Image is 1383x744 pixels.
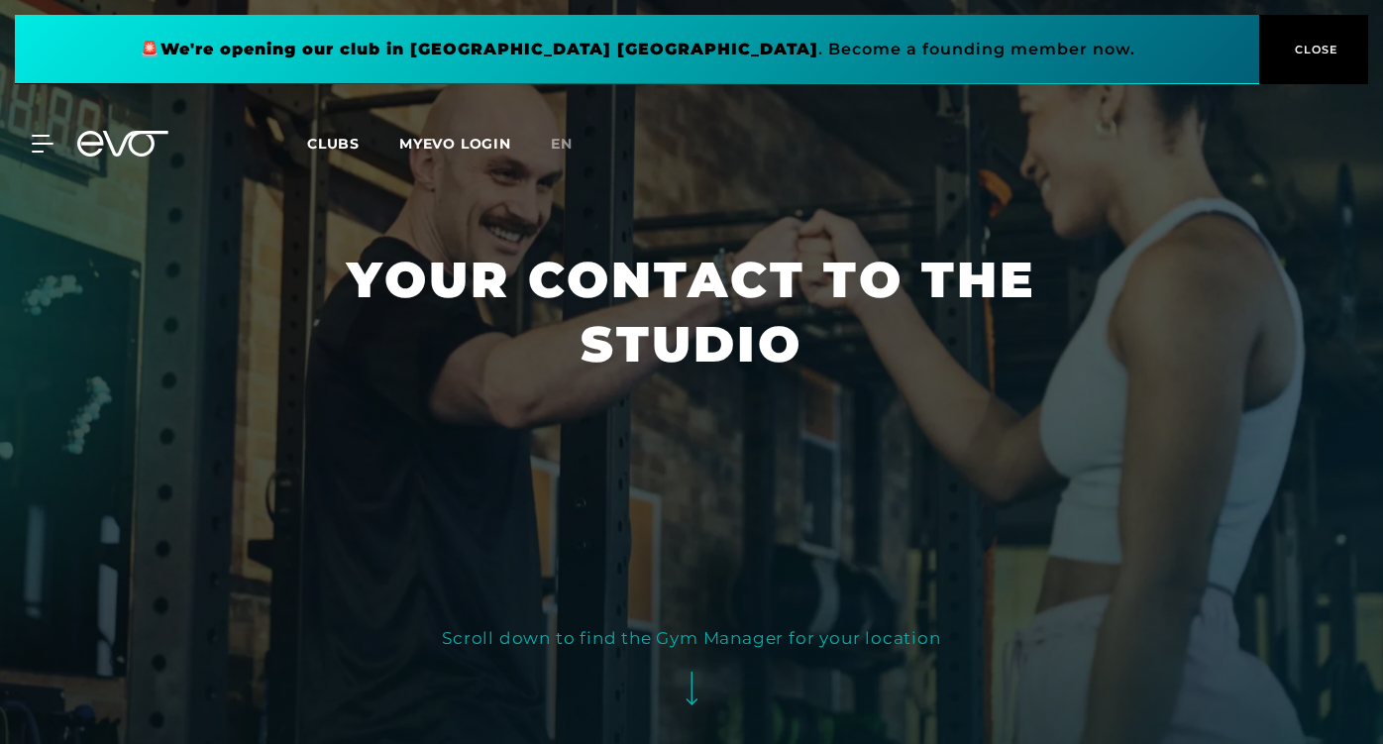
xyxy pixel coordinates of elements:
font: Your contact to the studio [347,250,1036,374]
font: CLOSE [1295,43,1338,56]
font: Clubs [307,135,360,153]
a: en [551,133,596,156]
a: MYEVO LOGIN [399,135,511,153]
a: Clubs [307,134,399,153]
button: CLOSE [1259,15,1368,84]
font: en [551,135,573,153]
font: Scroll down to find the Gym Manager for your location [442,628,940,648]
button: Scroll down to find the Gym Manager for your location [442,622,940,724]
